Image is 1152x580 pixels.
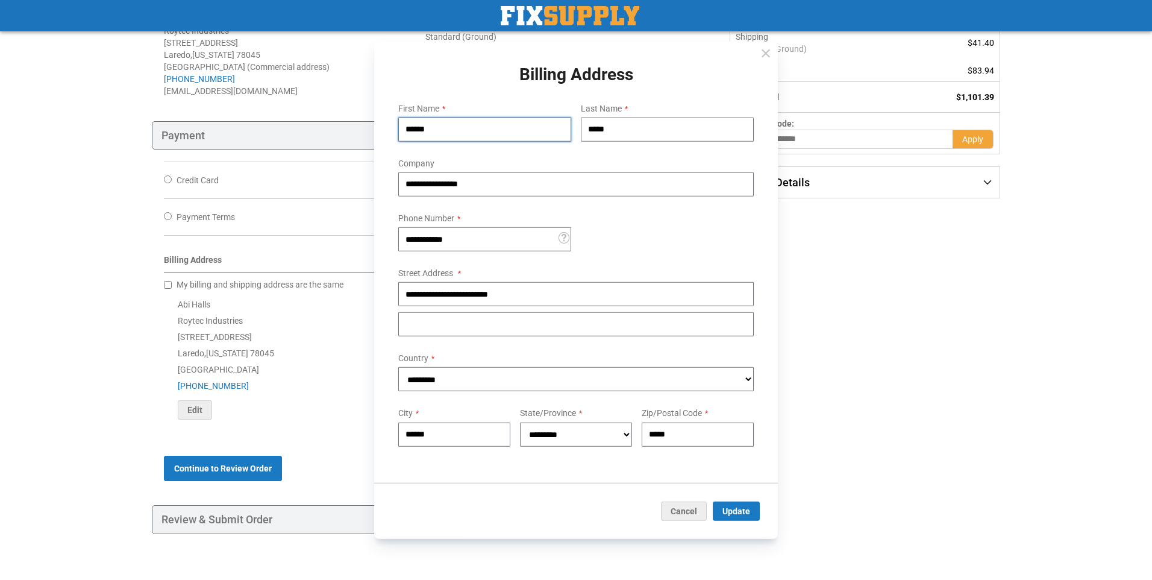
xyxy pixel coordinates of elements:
a: [PHONE_NUMBER] [164,74,235,84]
span: Standard (Ground) [736,43,893,55]
span: My billing and shipping address are the same [177,280,343,289]
address: Abi Halls Roytec Industries [STREET_ADDRESS] Laredo , 78045 [GEOGRAPHIC_DATA] (Commercial address) [164,13,425,97]
span: Continue to Review Order [174,464,272,473]
span: Cancel [671,506,697,515]
h1: Billing Address [389,66,763,84]
span: Phone Number [398,213,454,223]
span: Country [398,353,428,363]
div: Review & Submit Order [152,505,700,534]
div: Standard (Ground) [425,31,687,43]
a: [PHONE_NUMBER] [178,381,249,391]
img: Fix Industrial Supply [501,6,639,25]
span: Payment Terms [177,212,235,222]
th: Tax [730,60,898,82]
button: Apply [953,130,994,149]
span: $83.94 [968,66,994,75]
span: Street Address [398,268,453,278]
span: Zip/Postal Code [642,408,702,418]
span: Update [722,506,750,515]
div: Payment [152,121,700,150]
span: Credit Card [177,175,219,185]
span: State/Province [520,408,576,418]
button: Continue to Review Order [164,456,282,481]
span: Shipping [736,32,768,42]
span: [US_STATE] [206,348,248,358]
span: [EMAIL_ADDRESS][DOMAIN_NAME] [164,86,298,96]
span: Apply [962,134,983,144]
span: $1,101.39 [956,92,994,102]
button: Cancel [661,501,707,520]
span: [US_STATE] [192,50,234,60]
div: Abi Halls Roytec Industries [STREET_ADDRESS] Laredo , 78045 [GEOGRAPHIC_DATA] [164,297,687,420]
div: Billing Address [164,254,687,273]
button: Update [713,501,760,520]
span: First Name [398,104,439,113]
span: Company [398,159,434,168]
button: Edit [178,400,212,420]
span: Edit [187,405,202,415]
span: City [398,408,413,418]
a: store logo [501,6,639,25]
span: Last Name [581,104,622,113]
span: $41.40 [968,38,994,48]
